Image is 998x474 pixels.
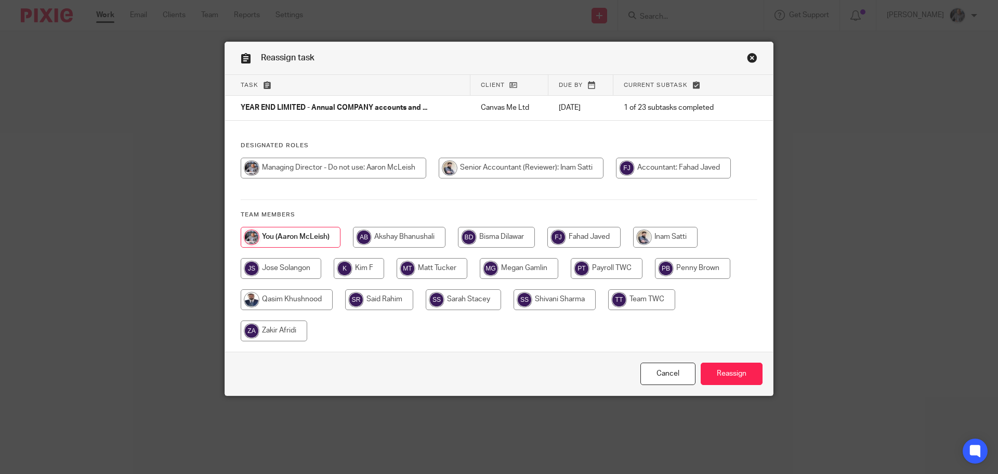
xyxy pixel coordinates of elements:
[640,363,695,385] a: Close this dialog window
[241,82,258,88] span: Task
[747,53,757,67] a: Close this dialog window
[559,82,583,88] span: Due by
[241,142,757,150] h4: Designated Roles
[613,96,738,121] td: 1 of 23 subtasks completed
[241,105,427,112] span: YEAR END LIMITED - Annual COMPANY accounts and ...
[261,54,314,62] span: Reassign task
[624,82,688,88] span: Current subtask
[481,82,505,88] span: Client
[559,103,603,113] p: [DATE]
[481,103,538,113] p: Canvas Me Ltd
[701,363,763,385] input: Reassign
[241,211,757,219] h4: Team members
